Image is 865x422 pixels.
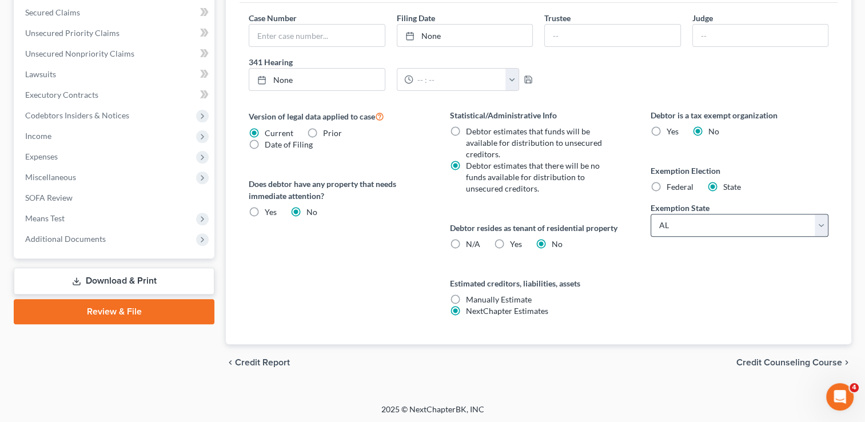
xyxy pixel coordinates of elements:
button: chevron_left Credit Report [226,358,290,367]
span: Debtor estimates that funds will be available for distribution to unsecured creditors. [466,126,602,159]
a: Review & File [14,299,214,324]
span: Codebtors Insiders & Notices [25,110,129,120]
i: chevron_right [842,358,851,367]
span: Additional Documents [25,234,106,244]
span: Lawsuits [25,69,56,79]
span: Yes [265,207,277,217]
span: Yes [667,126,679,136]
span: NextChapter Estimates [466,306,548,316]
a: Secured Claims [16,2,214,23]
span: Income [25,131,51,141]
label: Debtor resides as tenant of residential property [450,222,628,234]
input: -- [693,25,828,46]
span: Date of Filing [265,140,313,149]
span: Secured Claims [25,7,80,17]
label: Estimated creditors, liabilities, assets [450,277,628,289]
a: SOFA Review [16,188,214,208]
label: Filing Date [397,12,435,24]
span: Credit Counseling Course [736,358,842,367]
span: No [552,239,563,249]
label: Judge [692,12,713,24]
label: Exemption State [651,202,709,214]
span: No [708,126,719,136]
span: N/A [466,239,480,249]
span: Unsecured Priority Claims [25,28,119,38]
span: Manually Estimate [466,294,532,304]
span: Executory Contracts [25,90,98,99]
input: -- [545,25,680,46]
label: Version of legal data applied to case [249,109,426,123]
label: Debtor is a tax exempt organization [651,109,828,121]
a: None [249,69,384,90]
span: Prior [323,128,342,138]
span: Yes [510,239,522,249]
input: -- : -- [413,69,506,90]
span: State [723,182,741,192]
a: Download & Print [14,268,214,294]
span: SOFA Review [25,193,73,202]
span: Unsecured Nonpriority Claims [25,49,134,58]
span: Expenses [25,152,58,161]
span: Miscellaneous [25,172,76,182]
label: Exemption Election [651,165,828,177]
button: Credit Counseling Course chevron_right [736,358,851,367]
span: Current [265,128,293,138]
label: Trustee [544,12,571,24]
span: Federal [667,182,693,192]
label: Statistical/Administrative Info [450,109,628,121]
iframe: Intercom live chat [826,383,854,411]
label: Case Number [249,12,297,24]
a: None [397,25,532,46]
input: Enter case number... [249,25,384,46]
i: chevron_left [226,358,235,367]
span: Means Test [25,213,65,223]
span: 4 [850,383,859,392]
label: 341 Hearing [243,56,539,68]
label: Does debtor have any property that needs immediate attention? [249,178,426,202]
a: Lawsuits [16,64,214,85]
span: No [306,207,317,217]
span: Credit Report [235,358,290,367]
a: Unsecured Nonpriority Claims [16,43,214,64]
a: Unsecured Priority Claims [16,23,214,43]
a: Executory Contracts [16,85,214,105]
span: Debtor estimates that there will be no funds available for distribution to unsecured creditors. [466,161,600,193]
